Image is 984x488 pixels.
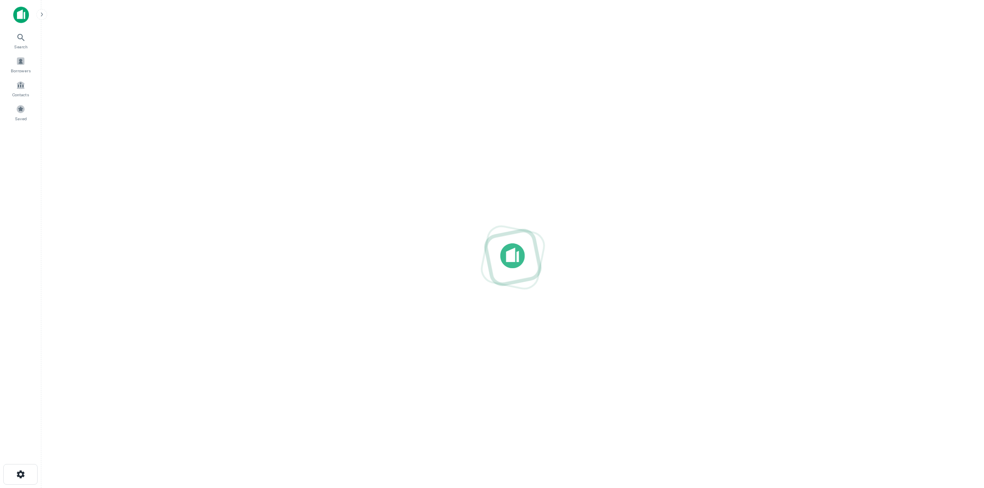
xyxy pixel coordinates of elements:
[2,53,39,76] a: Borrowers
[13,7,29,23] img: capitalize-icon.png
[12,91,29,98] span: Contacts
[2,29,39,52] a: Search
[14,43,28,50] span: Search
[11,67,31,74] span: Borrowers
[2,77,39,100] a: Contacts
[2,101,39,124] a: Saved
[943,422,984,462] iframe: Chat Widget
[15,115,27,122] span: Saved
